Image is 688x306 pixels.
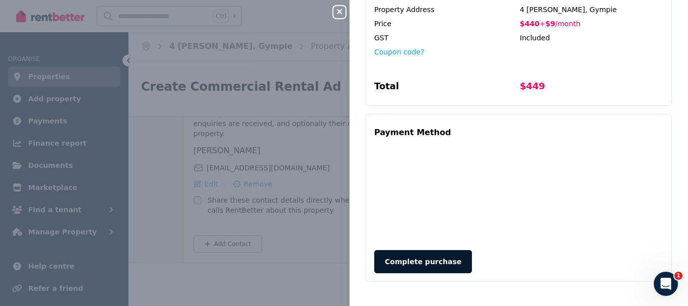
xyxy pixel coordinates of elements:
[654,272,678,296] iframe: Intercom live chat
[372,145,665,240] iframe: Secure payment input frame
[374,33,518,43] div: GST
[520,5,663,15] div: 4 [PERSON_NAME], Gympie
[545,20,555,28] span: $9
[374,79,518,97] div: Total
[555,20,580,28] span: / month
[520,79,663,97] div: $449
[674,272,682,280] span: 1
[539,20,545,28] span: +
[520,33,663,43] div: Included
[374,5,518,15] div: Property Address
[374,123,451,143] div: Payment Method
[374,250,472,273] button: Complete purchase
[374,47,424,57] button: Coupon code?
[520,20,539,28] span: $440
[374,19,518,29] div: Price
